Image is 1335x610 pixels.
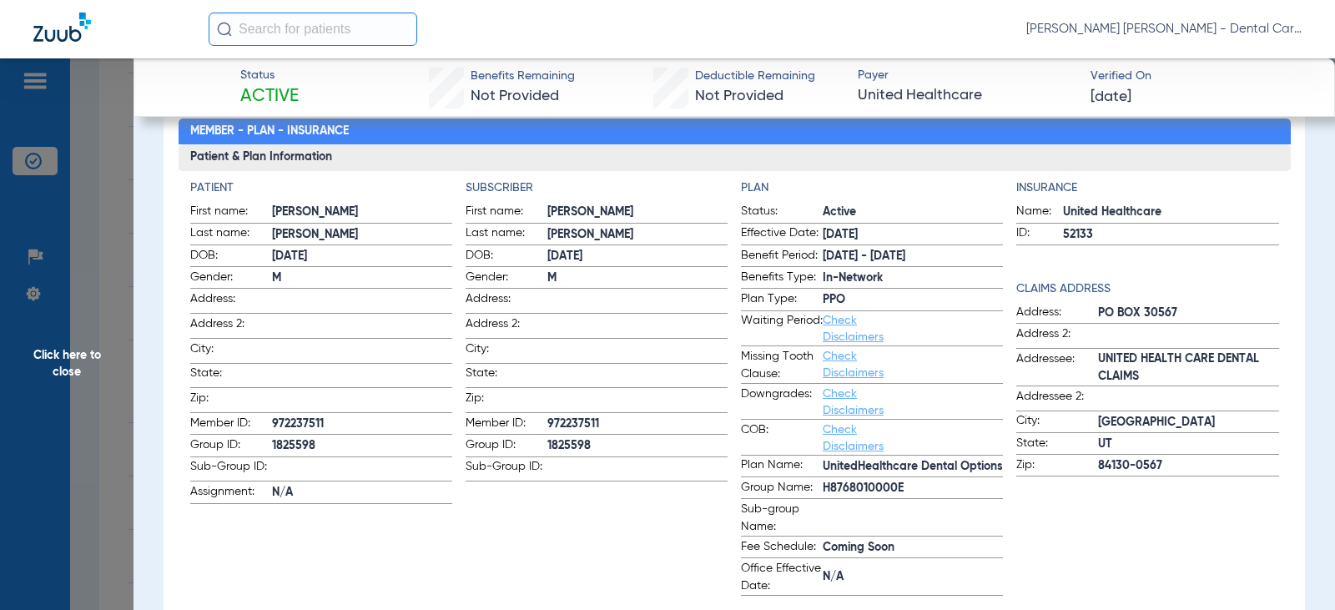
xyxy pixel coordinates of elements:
a: Check Disclaimers [823,315,884,343]
span: Benefits Type: [741,269,823,289]
span: 52133 [1063,226,1278,244]
span: Status [240,67,299,84]
a: Check Disclaimers [823,424,884,452]
span: DOB: [466,247,547,267]
span: [PERSON_NAME] [272,226,452,244]
span: State: [466,365,547,387]
span: 1825598 [547,437,728,455]
span: Plan Type: [741,290,823,310]
span: N/A [823,568,1003,586]
input: Search for patients [209,13,417,46]
span: UNITED HEALTH CARE DENTAL CLAIMS [1098,350,1278,386]
span: Address: [190,290,272,313]
span: First name: [466,203,547,223]
span: [DATE] [823,226,1003,244]
span: Name: [1016,203,1063,223]
span: UT [1098,436,1278,453]
span: Zip: [1016,456,1098,476]
span: Zip: [466,390,547,412]
span: ID: [1016,224,1063,245]
h4: Plan [741,179,1003,197]
span: Last name: [190,224,272,245]
span: First name: [190,203,272,223]
span: Assignment: [190,483,272,503]
span: Gender: [466,269,547,289]
img: Search Icon [217,22,232,37]
span: DOB: [190,247,272,267]
span: 84130-0567 [1098,457,1278,475]
span: UnitedHealthcare Dental Options [823,458,1003,476]
span: Payer [858,67,1076,84]
span: City: [190,340,272,363]
span: [PERSON_NAME] [PERSON_NAME] - Dental Care of [PERSON_NAME] [1026,21,1302,38]
span: Address: [466,290,547,313]
span: State: [190,365,272,387]
span: M [272,270,452,287]
span: City: [466,340,547,363]
span: [DATE] [1091,87,1131,108]
span: Group Name: [741,479,823,499]
span: [GEOGRAPHIC_DATA] [1098,414,1278,431]
span: Not Provided [471,88,559,103]
span: Address 2: [190,315,272,338]
span: United Healthcare [858,85,1076,106]
span: Zip: [190,390,272,412]
span: N/A [272,484,452,502]
span: Deductible Remaining [695,68,815,85]
span: Addressee: [1016,350,1098,386]
a: Check Disclaimers [823,350,884,379]
span: Active [240,85,299,108]
span: Verified On [1091,68,1308,85]
span: M [547,270,728,287]
span: City: [1016,412,1098,432]
span: 972237511 [272,416,452,433]
span: Missing Tooth Clause: [741,348,823,383]
span: Group ID: [466,436,547,456]
span: Last name: [466,224,547,245]
span: Fee Schedule: [741,538,823,558]
span: Downgrades: [741,386,823,419]
span: Office Effective Date: [741,560,823,595]
span: [DATE] - [DATE] [823,248,1003,265]
span: Gender: [190,269,272,289]
span: [PERSON_NAME] [547,226,728,244]
span: Address: [1016,304,1098,324]
span: 1825598 [272,437,452,455]
span: Waiting Period: [741,312,823,345]
span: 972237511 [547,416,728,433]
a: Check Disclaimers [823,388,884,416]
span: Benefits Remaining [471,68,575,85]
span: Sub-Group ID: [190,458,272,481]
span: Addressee 2: [1016,388,1098,411]
span: Active [823,204,1003,221]
h4: Insurance [1016,179,1278,197]
span: PPO [823,291,1003,309]
span: Address 2: [1016,325,1098,348]
span: [PERSON_NAME] [272,204,452,221]
span: Effective Date: [741,224,823,245]
span: Not Provided [695,88,783,103]
span: Member ID: [190,415,272,435]
span: [PERSON_NAME] [547,204,728,221]
span: Plan Name: [741,456,823,476]
span: Benefit Period: [741,247,823,267]
span: Address 2: [466,315,547,338]
span: Coming Soon [823,539,1003,557]
span: COB: [741,421,823,455]
app-breakdown-title: Subscriber [466,179,728,197]
span: [DATE] [547,248,728,265]
span: PO BOX 30567 [1098,305,1278,322]
span: United Healthcare [1063,204,1278,221]
span: Status: [741,203,823,223]
span: In-Network [823,270,1003,287]
h4: Patient [190,179,452,197]
span: State: [1016,435,1098,455]
h2: Member - Plan - Insurance [179,118,1291,145]
h4: Claims Address [1016,280,1278,298]
span: Group ID: [190,436,272,456]
h3: Patient & Plan Information [179,144,1291,171]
